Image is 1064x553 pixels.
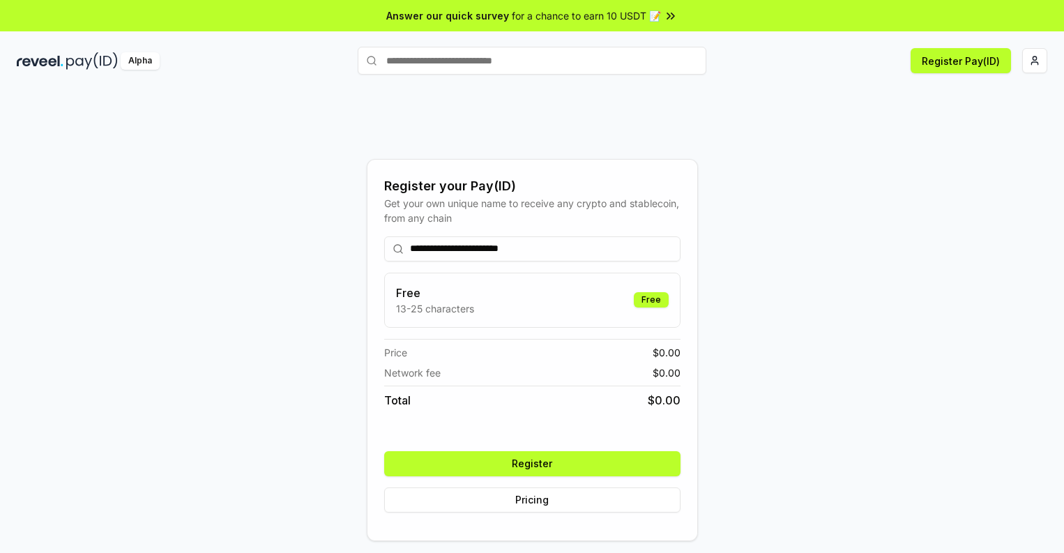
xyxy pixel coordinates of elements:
[384,365,441,380] span: Network fee
[384,392,411,409] span: Total
[66,52,118,70] img: pay_id
[396,301,474,316] p: 13-25 characters
[384,487,681,513] button: Pricing
[911,48,1011,73] button: Register Pay(ID)
[384,196,681,225] div: Get your own unique name to receive any crypto and stablecoin, from any chain
[17,52,63,70] img: reveel_dark
[512,8,661,23] span: for a chance to earn 10 USDT 📝
[653,365,681,380] span: $ 0.00
[384,176,681,196] div: Register your Pay(ID)
[384,345,407,360] span: Price
[634,292,669,308] div: Free
[653,345,681,360] span: $ 0.00
[396,285,474,301] h3: Free
[384,451,681,476] button: Register
[121,52,160,70] div: Alpha
[386,8,509,23] span: Answer our quick survey
[648,392,681,409] span: $ 0.00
